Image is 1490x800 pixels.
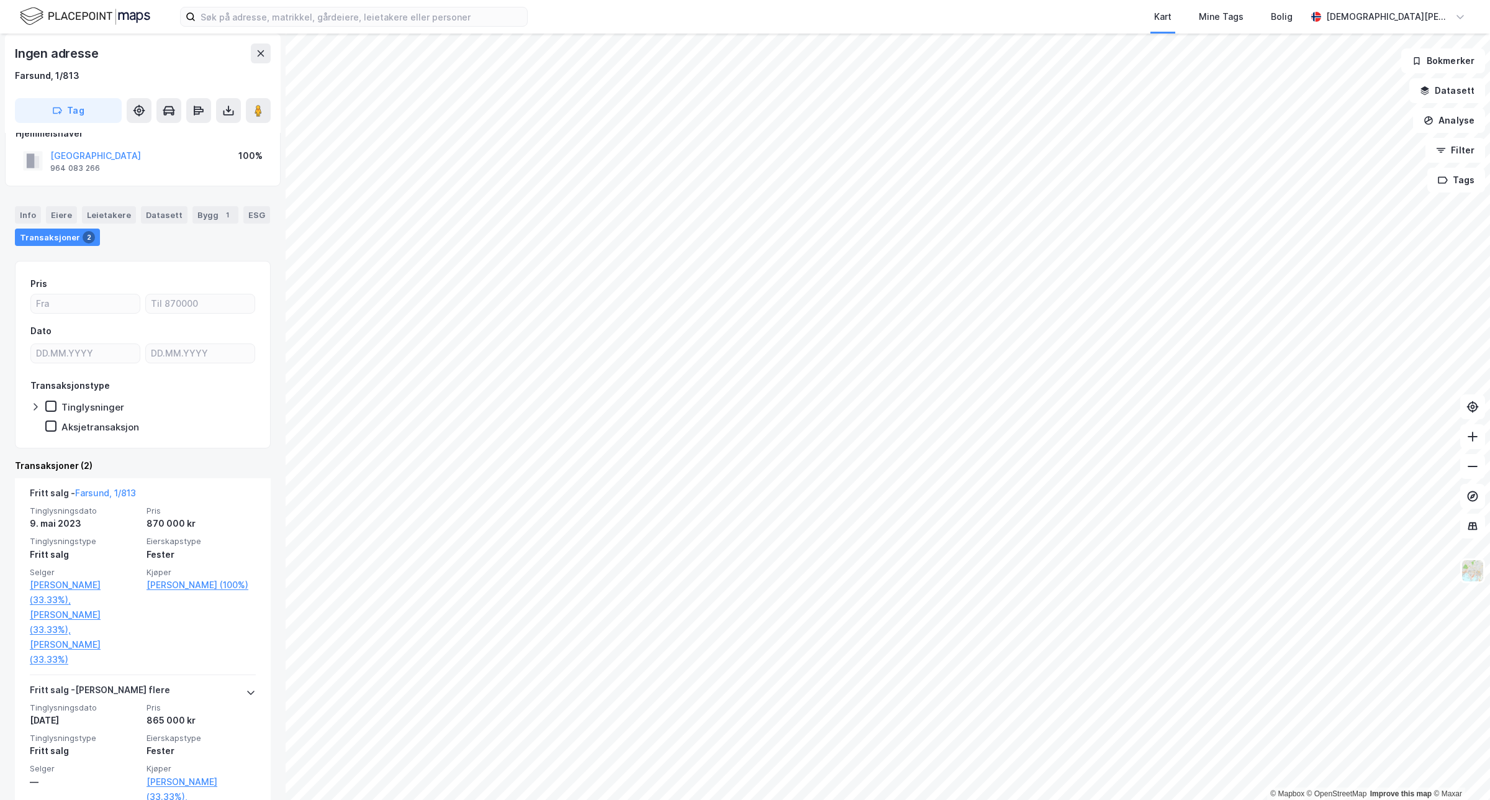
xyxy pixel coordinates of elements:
div: [DEMOGRAPHIC_DATA][PERSON_NAME] [1326,9,1450,24]
input: DD.MM.YYYY [146,344,255,363]
span: Tinglysningsdato [30,702,139,713]
div: Pris [30,276,47,291]
div: Mine Tags [1199,9,1244,24]
div: Fritt salg - [PERSON_NAME] flere [30,683,170,702]
a: OpenStreetMap [1307,789,1367,798]
div: Kart [1154,9,1172,24]
a: [PERSON_NAME] (33.33%), [30,607,139,637]
button: Tag [15,98,122,123]
div: Dato [30,324,52,339]
span: Tinglysningstype [30,733,139,743]
a: [PERSON_NAME] (33.33%) [30,637,139,667]
iframe: Chat Widget [1428,740,1490,800]
div: — [30,775,139,789]
button: Tags [1427,168,1485,193]
div: Farsund, 1/813 [15,68,79,83]
div: 2 [83,231,95,243]
a: Mapbox [1270,789,1304,798]
img: logo.f888ab2527a4732fd821a326f86c7f29.svg [20,6,150,27]
button: Bokmerker [1401,48,1485,73]
a: Farsund, 1/813 [75,488,136,498]
span: Eierskapstype [147,536,256,547]
div: 865 000 kr [147,713,256,728]
span: Tinglysningsdato [30,506,139,516]
a: [PERSON_NAME] (33.33%), [30,578,139,607]
span: Selger [30,763,139,774]
input: Søk på adresse, matrikkel, gårdeiere, leietakere eller personer [196,7,527,26]
div: 9. mai 2023 [30,516,139,531]
div: ESG [243,206,270,224]
span: Pris [147,702,256,713]
div: Info [15,206,41,224]
span: Selger [30,567,139,578]
span: Kjøper [147,567,256,578]
div: Kontrollprogram for chat [1428,740,1490,800]
img: Z [1461,559,1484,583]
div: 870 000 kr [147,516,256,531]
span: Eierskapstype [147,733,256,743]
div: Ingen adresse [15,43,101,63]
div: Bolig [1271,9,1293,24]
span: Kjøper [147,763,256,774]
div: Hjemmelshaver [16,126,270,141]
div: Transaksjoner [15,229,100,246]
a: [PERSON_NAME] (100%) [147,578,256,593]
input: DD.MM.YYYY [31,344,140,363]
button: Filter [1425,138,1485,163]
div: Aksjetransaksjon [61,421,139,433]
span: Pris [147,506,256,516]
div: Fritt salg [30,743,139,758]
input: Fra [31,294,140,313]
a: Improve this map [1370,789,1432,798]
div: 1 [221,209,233,221]
div: Datasett [141,206,187,224]
div: Tinglysninger [61,401,124,413]
div: [DATE] [30,713,139,728]
div: Leietakere [82,206,136,224]
button: Datasett [1409,78,1485,103]
div: Eiere [46,206,77,224]
span: Tinglysningstype [30,536,139,547]
div: Fester [147,743,256,758]
div: Fritt salg [30,547,139,562]
div: 964 083 266 [50,163,100,173]
div: Fritt salg - [30,486,136,506]
button: Analyse [1413,108,1485,133]
div: Fester [147,547,256,562]
div: Transaksjonstype [30,378,110,393]
input: Til 870000 [146,294,255,313]
div: 100% [238,148,263,163]
div: Transaksjoner (2) [15,458,271,473]
div: Bygg [192,206,238,224]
